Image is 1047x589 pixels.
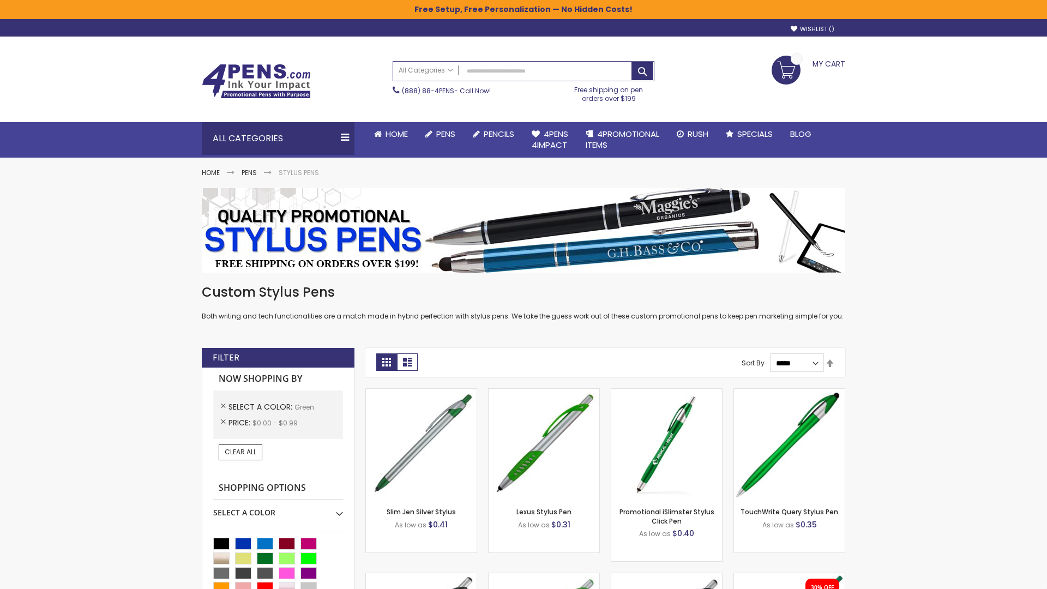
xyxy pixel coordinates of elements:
[532,128,568,151] span: 4Pens 4impact
[242,168,257,177] a: Pens
[219,444,262,460] a: Clear All
[563,81,655,103] div: Free shipping on pen orders over $199
[294,402,314,412] span: Green
[393,62,459,80] a: All Categories
[611,388,722,398] a: Promotional iSlimster Stylus Click Pen-Green
[489,573,599,582] a: Boston Silver Stylus Pen-Green
[376,353,397,371] strong: Grid
[611,389,722,500] img: Promotional iSlimster Stylus Click Pen-Green
[672,528,694,539] span: $0.40
[742,358,765,368] label: Sort By
[737,128,773,140] span: Specials
[516,507,571,516] a: Lexus Stylus Pen
[790,128,811,140] span: Blog
[395,520,426,530] span: As low as
[365,122,417,146] a: Home
[202,284,845,321] div: Both writing and tech functionalities are a match made in hybrid perfection with stylus pens. We ...
[741,507,838,516] a: TouchWrite Query Stylus Pen
[523,122,577,158] a: 4Pens4impact
[202,122,354,155] div: All Categories
[202,188,845,273] img: Stylus Pens
[202,284,845,301] h1: Custom Stylus Pens
[366,573,477,582] a: Boston Stylus Pen-Green
[577,122,668,158] a: 4PROMOTIONALITEMS
[279,168,319,177] strong: Stylus Pens
[551,519,570,530] span: $0.31
[518,520,550,530] span: As low as
[639,529,671,538] span: As low as
[202,64,311,99] img: 4Pens Custom Pens and Promotional Products
[489,389,599,500] img: Lexus Stylus Pen-Green
[762,520,794,530] span: As low as
[734,389,845,500] img: TouchWrite Query Stylus Pen-Green
[252,418,298,428] span: $0.00 - $0.99
[688,128,708,140] span: Rush
[734,388,845,398] a: TouchWrite Query Stylus Pen-Green
[464,122,523,146] a: Pencils
[796,519,817,530] span: $0.35
[228,417,252,428] span: Price
[436,128,455,140] span: Pens
[399,66,453,75] span: All Categories
[386,128,408,140] span: Home
[366,388,477,398] a: Slim Jen Silver Stylus-Green
[734,573,845,582] a: iSlimster II - Full Color-Green
[668,122,717,146] a: Rush
[402,86,454,95] a: (888) 88-4PENS
[611,573,722,582] a: Lexus Metallic Stylus Pen-Green
[213,352,239,364] strong: Filter
[387,507,456,516] a: Slim Jen Silver Stylus
[366,389,477,500] img: Slim Jen Silver Stylus-Green
[202,168,220,177] a: Home
[213,368,343,390] strong: Now Shopping by
[717,122,781,146] a: Specials
[402,86,491,95] span: - Call Now!
[489,388,599,398] a: Lexus Stylus Pen-Green
[225,447,256,456] span: Clear All
[213,500,343,518] div: Select A Color
[484,128,514,140] span: Pencils
[417,122,464,146] a: Pens
[428,519,448,530] span: $0.41
[586,128,659,151] span: 4PROMOTIONAL ITEMS
[781,122,820,146] a: Blog
[228,401,294,412] span: Select A Color
[619,507,714,525] a: Promotional iSlimster Stylus Click Pen
[791,25,834,33] a: Wishlist
[213,477,343,500] strong: Shopping Options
